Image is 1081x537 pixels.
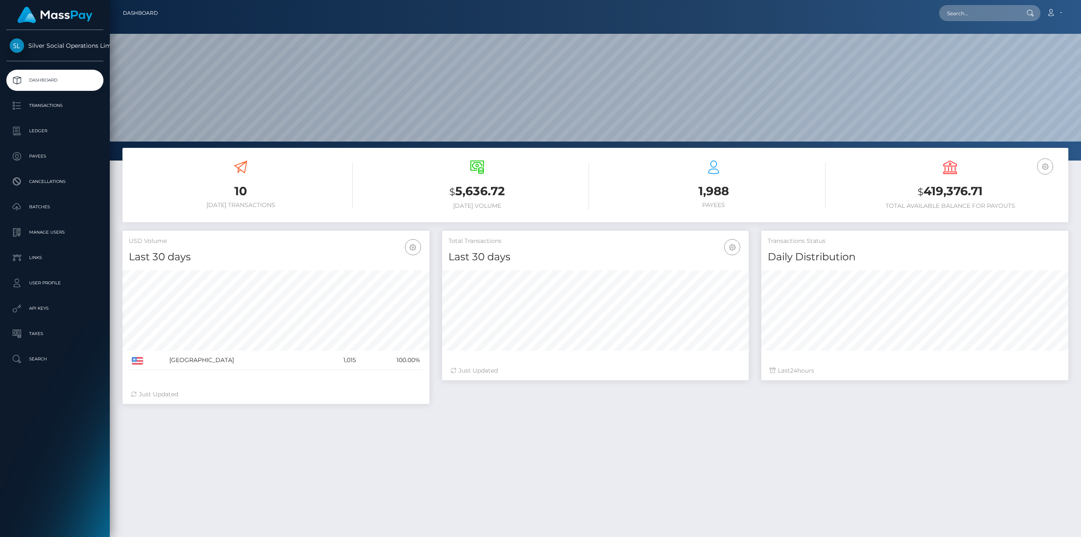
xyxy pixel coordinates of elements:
[132,357,143,365] img: US.png
[451,366,741,375] div: Just Updated
[6,323,103,344] a: Taxes
[6,95,103,116] a: Transactions
[449,186,455,198] small: $
[129,250,423,264] h4: Last 30 days
[6,171,103,192] a: Cancellations
[166,351,319,370] td: [GEOGRAPHIC_DATA]
[939,5,1019,21] input: Search...
[448,237,743,245] h5: Total Transactions
[319,351,359,370] td: 1,015
[6,146,103,167] a: Payees
[768,237,1062,245] h5: Transactions Status
[6,349,103,370] a: Search
[365,183,589,200] h3: 5,636.72
[10,150,100,163] p: Payees
[10,251,100,264] p: Links
[6,120,103,142] a: Ledger
[790,367,797,374] span: 24
[10,99,100,112] p: Transactions
[10,302,100,315] p: API Keys
[10,38,24,53] img: Silver Social Operations Limited
[123,4,158,22] a: Dashboard
[129,202,353,209] h6: [DATE] Transactions
[770,366,1060,375] div: Last hours
[17,7,92,23] img: MassPay Logo
[10,125,100,137] p: Ledger
[6,196,103,218] a: Batches
[6,273,103,294] a: User Profile
[10,74,100,87] p: Dashboard
[10,353,100,365] p: Search
[602,183,826,199] h3: 1,988
[10,201,100,213] p: Batches
[6,222,103,243] a: Manage Users
[6,42,103,49] span: Silver Social Operations Limited
[129,183,353,199] h3: 10
[6,70,103,91] a: Dashboard
[768,250,1062,264] h4: Daily Distribution
[602,202,826,209] h6: Payees
[10,327,100,340] p: Taxes
[10,226,100,239] p: Manage Users
[838,183,1062,200] h3: 419,376.71
[6,298,103,319] a: API Keys
[131,390,421,399] div: Just Updated
[359,351,423,370] td: 100.00%
[838,202,1062,210] h6: Total Available Balance for Payouts
[365,202,589,210] h6: [DATE] Volume
[918,186,923,198] small: $
[6,247,103,268] a: Links
[448,250,743,264] h4: Last 30 days
[129,237,423,245] h5: USD Volume
[10,175,100,188] p: Cancellations
[10,277,100,289] p: User Profile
